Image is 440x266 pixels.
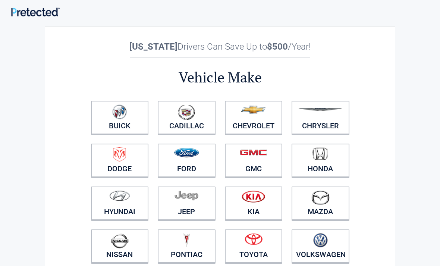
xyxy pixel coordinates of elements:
[241,106,266,114] img: chevrolet
[112,104,127,119] img: buick
[158,229,216,263] a: Pontiac
[292,229,349,263] a: Volkswagen
[158,144,216,177] a: Ford
[292,101,349,134] a: Chrysler
[225,144,283,177] a: GMC
[158,101,216,134] a: Cadillac
[242,190,265,203] img: kia
[225,229,283,263] a: Toyota
[245,233,263,245] img: toyota
[91,101,149,134] a: Buick
[298,108,343,111] img: chrysler
[158,187,216,220] a: Jeep
[91,144,149,177] a: Dodge
[86,68,354,87] h2: Vehicle Make
[91,229,149,263] a: Nissan
[91,187,149,220] a: Hyundai
[113,147,126,162] img: dodge
[174,148,199,157] img: ford
[240,149,267,156] img: gmc
[109,190,130,201] img: hyundai
[178,104,195,120] img: cadillac
[175,190,198,201] img: jeep
[111,233,129,248] img: nissan
[292,187,349,220] a: Mazda
[86,41,354,52] h2: Drivers Can Save Up to /Year
[225,187,283,220] a: Kia
[313,233,328,248] img: volkswagen
[129,41,177,52] b: [US_STATE]
[225,101,283,134] a: Chevrolet
[311,190,330,205] img: mazda
[11,7,60,16] img: Main Logo
[292,144,349,177] a: Honda
[312,147,328,160] img: honda
[183,233,190,247] img: pontiac
[267,41,288,52] b: $500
